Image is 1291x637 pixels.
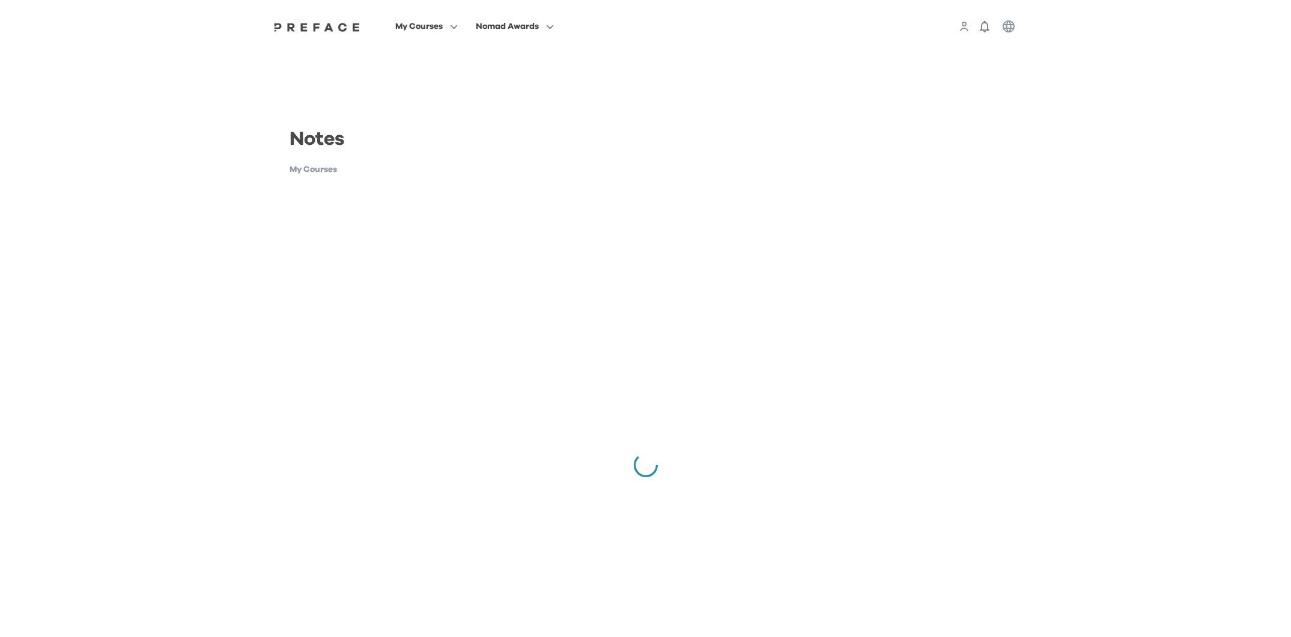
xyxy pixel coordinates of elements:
a: Preface Logo [271,22,363,31]
img: Preface Logo [271,22,363,32]
button: My Courses [392,19,461,34]
div: Notes [280,125,449,163]
span: My Courses [395,19,443,34]
button: Nomad Awards [472,19,557,34]
span: Nomad Awards [476,19,539,34]
h1: My Courses [290,163,449,176]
